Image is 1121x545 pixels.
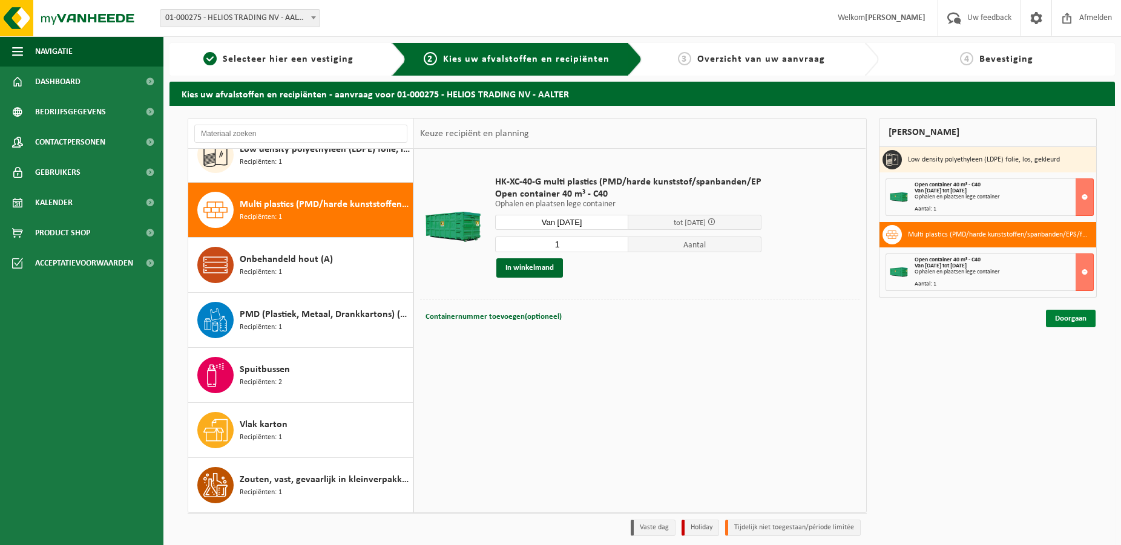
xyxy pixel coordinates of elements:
span: Onbehandeld hout (A) [240,252,333,267]
span: 01-000275 - HELIOS TRADING NV - AALTER [160,10,320,27]
div: Ophalen en plaatsen lege container [915,269,1094,275]
button: Spuitbussen Recipiënten: 2 [188,348,413,403]
span: Recipiënten: 1 [240,322,282,333]
span: Contactpersonen [35,127,105,157]
button: Multi plastics (PMD/harde kunststoffen/spanbanden/EPS/folie naturel/folie gemengd) Recipiënten: 1 [188,183,413,238]
span: Recipiënten: 1 [240,487,282,498]
div: Keuze recipiënt en planning [414,119,535,149]
span: Aantal [628,237,761,252]
span: Recipiënten: 1 [240,267,282,278]
span: Navigatie [35,36,73,67]
span: Spuitbussen [240,362,290,377]
span: Open container 40 m³ - C40 [495,188,761,200]
div: Aantal: 1 [915,281,1094,287]
span: HK-XC-40-G multi plastics (PMD/harde kunststof/spanbanden/EP [495,176,761,188]
li: Holiday [682,520,719,536]
button: Containernummer toevoegen(optioneel) [424,308,563,325]
span: Kies uw afvalstoffen en recipiënten [443,54,610,64]
input: Materiaal zoeken [194,125,407,143]
span: Recipiënten: 1 [240,432,282,443]
li: Vaste dag [631,520,676,536]
span: Selecteer hier een vestiging [223,54,353,64]
span: PMD (Plastiek, Metaal, Drankkartons) (bedrijven) [240,307,410,322]
div: [PERSON_NAME] [879,118,1097,147]
span: Dashboard [35,67,81,97]
div: Aantal: 1 [915,206,1094,212]
span: 01-000275 - HELIOS TRADING NV - AALTER [160,9,320,27]
span: 4 [960,52,973,65]
h3: Multi plastics (PMD/harde kunststoffen/spanbanden/EPS/folie naturel/folie gemengd) [908,225,1088,244]
button: Onbehandeld hout (A) Recipiënten: 1 [188,238,413,293]
span: Containernummer toevoegen(optioneel) [426,313,562,321]
button: Vlak karton Recipiënten: 1 [188,403,413,458]
div: Ophalen en plaatsen lege container [915,194,1094,200]
span: 1 [203,52,217,65]
span: Bedrijfsgegevens [35,97,106,127]
span: Acceptatievoorwaarden [35,248,133,278]
span: Open container 40 m³ - C40 [915,181,981,188]
a: 1Selecteer hier een vestiging [176,52,382,67]
span: Kalender [35,188,73,218]
span: Multi plastics (PMD/harde kunststoffen/spanbanden/EPS/folie naturel/folie gemengd) [240,197,410,212]
span: Gebruikers [35,157,81,188]
input: Selecteer datum [495,215,628,230]
span: Recipiënten: 2 [240,377,282,388]
button: Zouten, vast, gevaarlijk in kleinverpakking Recipiënten: 1 [188,458,413,512]
strong: Van [DATE] tot [DATE] [915,263,967,269]
p: Ophalen en plaatsen lege container [495,200,761,209]
button: PMD (Plastiek, Metaal, Drankkartons) (bedrijven) Recipiënten: 1 [188,293,413,348]
span: Recipiënten: 1 [240,157,282,168]
span: Vlak karton [240,417,288,432]
span: Bevestiging [979,54,1033,64]
span: Overzicht van uw aanvraag [697,54,825,64]
span: Product Shop [35,218,90,248]
span: Recipiënten: 1 [240,212,282,223]
button: Low density polyethyleen (LDPE) folie, los, gekleurd Recipiënten: 1 [188,128,413,183]
a: Doorgaan [1046,310,1096,327]
span: Zouten, vast, gevaarlijk in kleinverpakking [240,472,410,487]
span: 2 [424,52,437,65]
span: 3 [678,52,691,65]
h3: Low density polyethyleen (LDPE) folie, los, gekleurd [908,150,1060,169]
strong: [PERSON_NAME] [865,13,925,22]
h2: Kies uw afvalstoffen en recipiënten - aanvraag voor 01-000275 - HELIOS TRADING NV - AALTER [169,82,1115,105]
span: Open container 40 m³ - C40 [915,256,981,263]
li: Tijdelijk niet toegestaan/période limitée [725,520,861,536]
span: tot [DATE] [674,219,706,227]
strong: Van [DATE] tot [DATE] [915,188,967,194]
span: Low density polyethyleen (LDPE) folie, los, gekleurd [240,142,410,157]
button: In winkelmand [496,258,563,278]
